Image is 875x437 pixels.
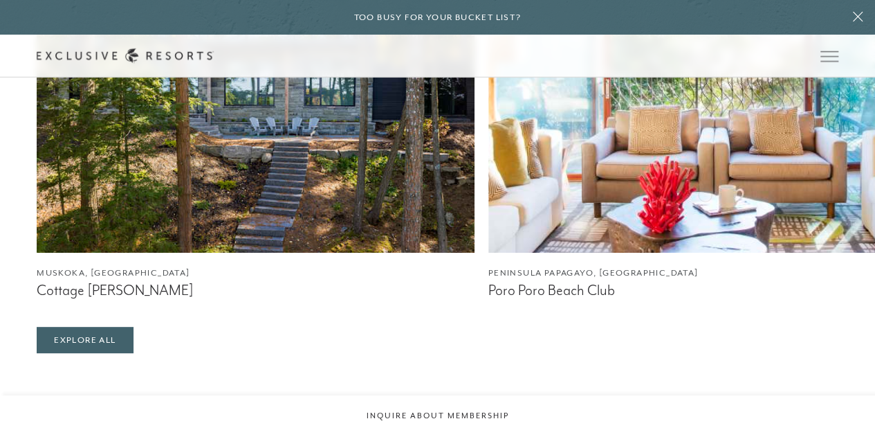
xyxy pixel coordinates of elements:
[37,267,475,280] figcaption: Muskoka, [GEOGRAPHIC_DATA]
[37,282,475,299] figcaption: Cottage [PERSON_NAME]
[354,11,522,24] h6: Too busy for your bucket list?
[37,327,133,353] a: Explore All
[811,373,875,437] iframe: Qualified Messenger
[820,51,838,61] button: Open navigation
